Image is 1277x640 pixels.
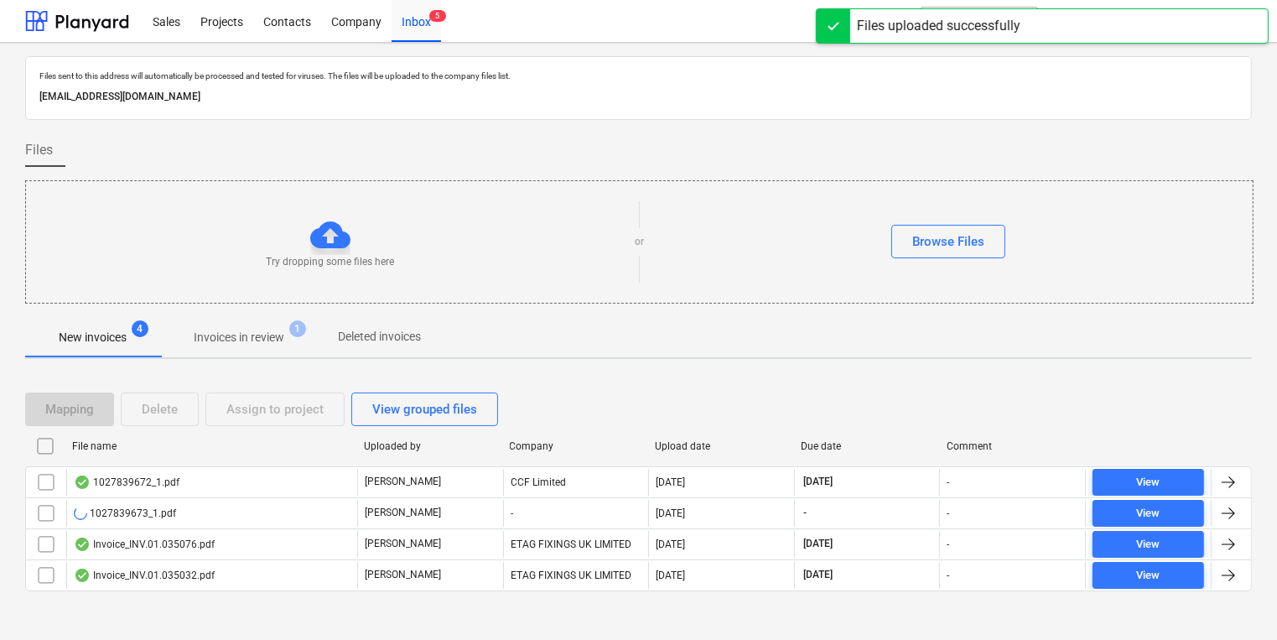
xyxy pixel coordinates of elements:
p: Invoices in review [194,329,284,346]
span: [DATE] [802,537,834,551]
div: OCR finished [74,476,91,489]
p: Files sent to this address will automatically be processed and tested for viruses. The files will... [39,70,1238,81]
div: View grouped files [372,398,477,420]
div: ETAG FIXINGS UK LIMITED [503,531,649,558]
div: Invoice_INV.01.035032.pdf [74,569,215,582]
div: [DATE] [656,507,685,519]
div: - [503,500,649,527]
p: New invoices [59,329,127,346]
div: - [947,570,949,581]
span: 5 [429,10,446,22]
button: View [1093,500,1204,527]
div: Upload date [655,440,787,452]
span: [DATE] [802,475,834,489]
iframe: Chat Widget [1193,559,1277,640]
div: 1027839673_1.pdf [74,507,176,520]
div: [DATE] [656,570,685,581]
div: [DATE] [656,539,685,550]
span: - [802,506,808,520]
p: [PERSON_NAME] [365,475,441,489]
button: View grouped files [351,393,498,426]
button: View [1093,531,1204,558]
p: [PERSON_NAME] [365,537,441,551]
div: Due date [801,440,933,452]
p: Deleted invoices [338,328,421,346]
div: - [947,539,949,550]
div: View [1137,473,1160,492]
div: Invoice_INV.01.035076.pdf [74,538,215,551]
div: View [1137,504,1160,523]
div: OCR finished [74,569,91,582]
p: [PERSON_NAME] [365,506,441,520]
div: Uploaded by [364,440,496,452]
div: - [947,507,949,519]
div: File name [72,440,350,452]
p: Try dropping some files here [267,255,395,269]
span: Files [25,140,53,160]
div: OCR in progress [74,507,87,520]
button: Browse Files [891,225,1005,258]
div: - [947,476,949,488]
div: Try dropping some files hereorBrowse Files [25,180,1254,304]
div: Comment [947,440,1079,452]
p: or [635,235,644,249]
span: 4 [132,320,148,337]
div: OCR finished [74,538,91,551]
div: CCF Limited [503,469,649,496]
div: [DATE] [656,476,685,488]
span: 1 [289,320,306,337]
button: View [1093,562,1204,589]
div: Company [510,440,642,452]
button: View [1093,469,1204,496]
div: ETAG FIXINGS UK LIMITED [503,562,649,589]
div: Browse Files [912,231,984,252]
div: View [1137,535,1160,554]
div: Files uploaded successfully [857,16,1020,36]
span: [DATE] [802,568,834,582]
p: [EMAIL_ADDRESS][DOMAIN_NAME] [39,88,1238,106]
div: 1027839672_1.pdf [74,476,179,489]
div: View [1137,566,1160,585]
p: [PERSON_NAME] [365,568,441,582]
